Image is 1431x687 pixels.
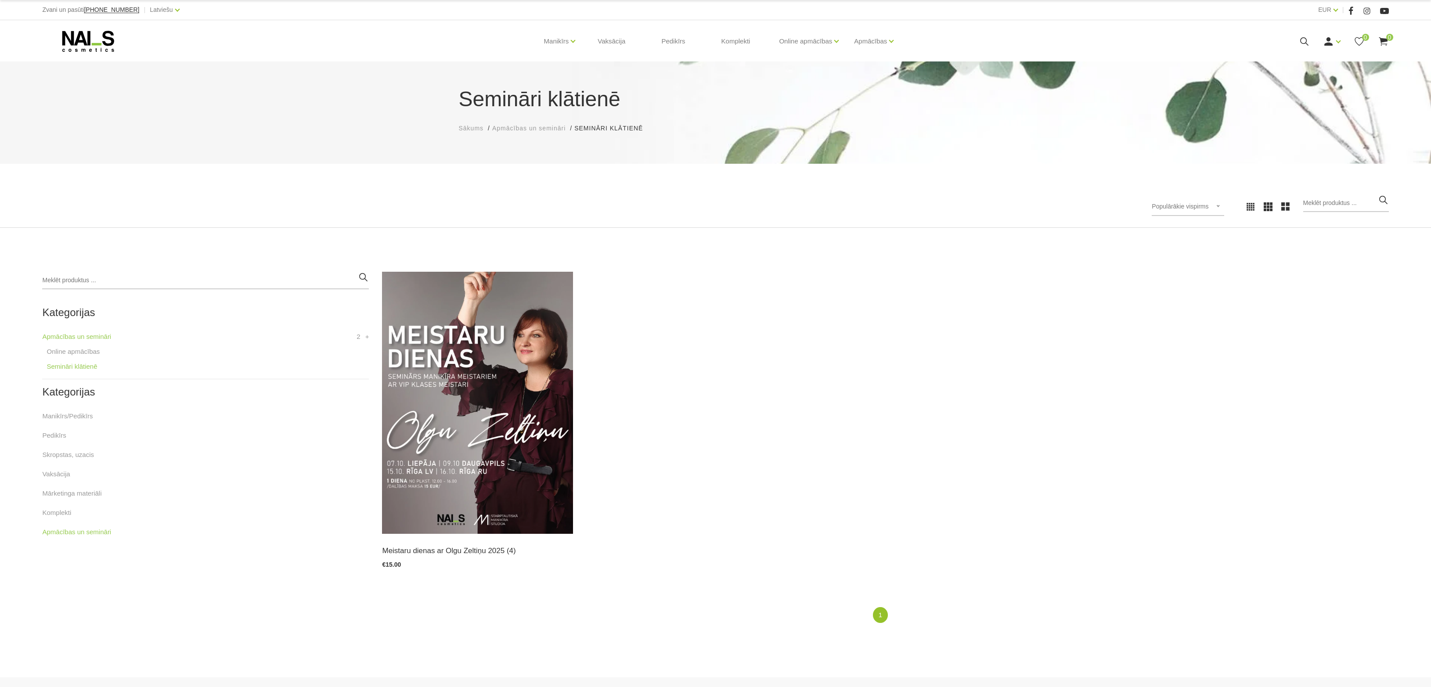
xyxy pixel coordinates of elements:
[1342,4,1344,15] span: |
[47,361,97,372] a: Semināri klātienē
[854,24,887,59] a: Apmācības
[144,4,145,15] span: |
[459,83,973,115] h1: Semināri klātienē
[42,488,101,499] a: Mārketinga materiāli
[1318,4,1331,15] a: EUR
[1386,34,1393,41] span: 0
[382,272,573,534] img: ✨ Meistaru dienas ar Olgu Zeltiņu 2025 ✨🍂 RUDENS / Seminārs manikīra meistariem 🍂📍 Liepāja – 7. o...
[1362,34,1369,41] span: 0
[591,20,632,62] a: Vaksācija
[42,507,71,518] a: Komplekti
[42,430,66,441] a: Pedikīrs
[42,527,111,537] a: Apmācības un semināri
[459,124,484,133] a: Sākums
[654,20,692,62] a: Pedikīrs
[150,4,173,15] a: Latviešu
[42,4,139,15] div: Zvani un pasūti
[47,346,100,357] a: Online apmācības
[42,469,70,479] a: Vaksācija
[492,125,566,132] span: Apmācības un semināri
[42,386,369,398] h2: Kategorijas
[1354,36,1365,47] a: 0
[382,545,573,557] a: Meistaru dienas ar Olgu Zeltiņu 2025 (4)
[84,7,139,13] a: [PHONE_NUMBER]
[714,20,757,62] a: Komplekti
[1303,194,1389,212] input: Meklēt produktus ...
[459,125,484,132] span: Sākums
[84,6,139,13] span: [PHONE_NUMBER]
[382,561,401,568] span: €15.00
[365,331,369,342] a: +
[873,607,888,623] a: 1
[357,331,360,342] span: 2
[42,272,369,289] input: Meklēt produktus ...
[42,331,111,342] a: Apmācības un semināri
[42,450,94,460] a: Skropstas, uzacis
[574,124,652,133] li: Semināri klātienē
[1378,36,1389,47] a: 0
[382,607,1388,623] nav: catalog-product-list
[492,124,566,133] a: Apmācības un semināri
[42,411,93,421] a: Manikīrs/Pedikīrs
[42,307,369,318] h2: Kategorijas
[779,24,832,59] a: Online apmācības
[1152,203,1208,210] span: Populārākie vispirms
[544,24,569,59] a: Manikīrs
